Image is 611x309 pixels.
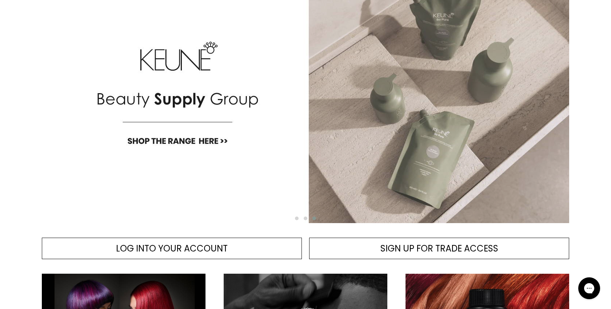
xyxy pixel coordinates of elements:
[575,275,604,302] iframe: Gorgias live chat messenger
[42,238,302,260] a: LOG INTO YOUR ACCOUNT
[309,238,569,260] a: SIGN UP FOR TRADE ACCESS
[116,242,228,254] span: LOG INTO YOUR ACCOUNT
[380,242,498,254] span: SIGN UP FOR TRADE ACCESS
